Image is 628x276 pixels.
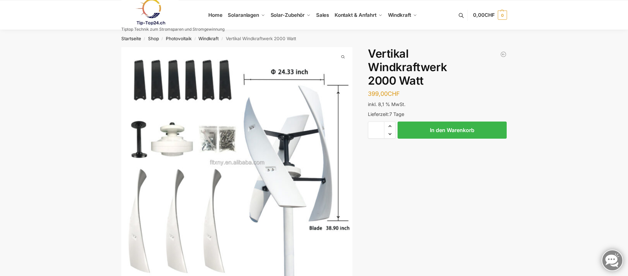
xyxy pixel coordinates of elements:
[271,12,305,18] span: Solar-Zubehör
[384,130,395,138] span: Reduce quantity
[109,30,519,47] nav: Breadcrumb
[225,0,268,30] a: Solaranlagen
[500,51,507,58] a: Windkraftanlage für Garten Terrasse
[148,36,159,41] a: Shop
[398,122,507,139] button: In den Warenkorb
[228,12,259,18] span: Solaranlagen
[384,122,395,130] span: Increase quantity
[268,0,313,30] a: Solar-Zubehör
[368,47,507,87] h1: Vertikal Windkraftwerk 2000 Watt
[388,12,411,18] span: Windkraft
[198,36,219,41] a: Windkraft
[192,36,198,41] span: /
[316,12,329,18] span: Sales
[313,0,332,30] a: Sales
[141,36,148,41] span: /
[473,12,494,18] span: 0,00
[368,122,384,139] input: Produktmenge
[121,36,141,41] a: Startseite
[219,36,225,41] span: /
[159,36,166,41] span: /
[473,5,507,25] a: 0,00CHF 0
[332,0,385,30] a: Kontakt & Anfahrt
[121,27,224,31] p: Tiptop Technik zum Stromsparen und Stromgewinnung
[485,12,495,18] span: CHF
[368,101,405,107] span: inkl. 8,1 % MwSt.
[385,0,420,30] a: Windkraft
[335,12,376,18] span: Kontakt & Anfahrt
[166,36,192,41] a: Photovoltaik
[389,111,404,117] span: 7 Tage
[368,90,400,97] bdi: 399,00
[498,11,507,20] span: 0
[368,111,404,117] span: Lieferzeit:
[388,90,400,97] span: CHF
